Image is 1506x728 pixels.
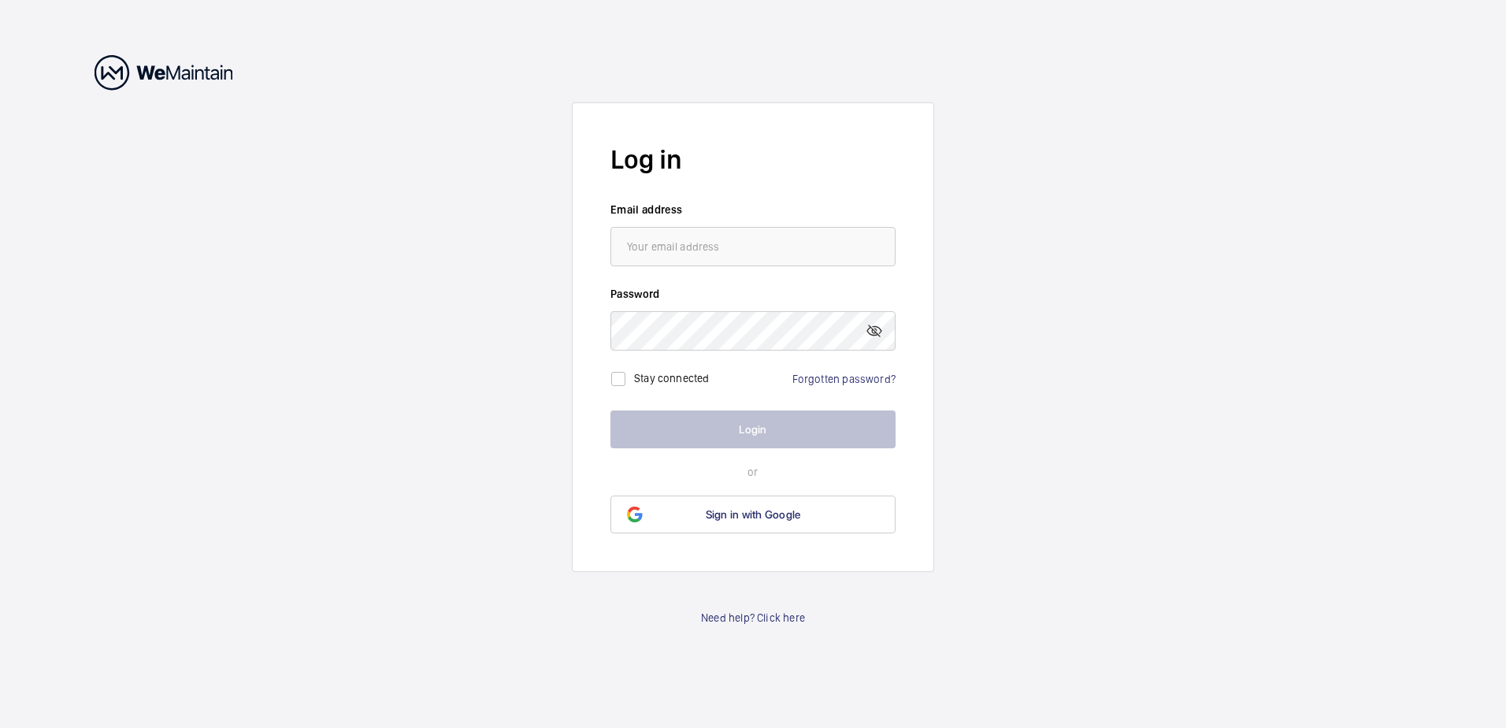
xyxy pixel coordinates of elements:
[634,372,710,384] label: Stay connected
[610,410,896,448] button: Login
[610,227,896,266] input: Your email address
[701,610,805,626] a: Need help? Click here
[610,286,896,302] label: Password
[610,464,896,480] p: or
[610,202,896,217] label: Email address
[610,141,896,178] h2: Log in
[792,373,896,385] a: Forgotten password?
[706,508,801,521] span: Sign in with Google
